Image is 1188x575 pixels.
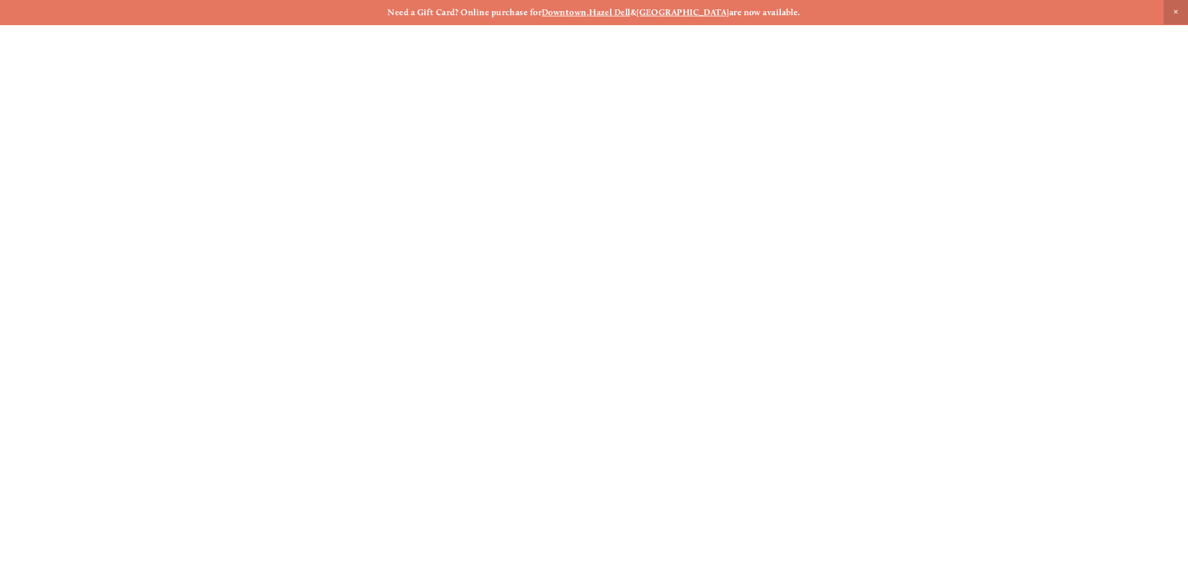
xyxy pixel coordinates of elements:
[631,7,636,18] strong: &
[636,7,729,18] a: [GEOGRAPHIC_DATA]
[589,7,631,18] a: Hazel Dell
[729,7,801,18] strong: are now available.
[587,7,589,18] strong: ,
[542,7,587,18] a: Downtown
[387,7,542,18] strong: Need a Gift Card? Online purchase for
